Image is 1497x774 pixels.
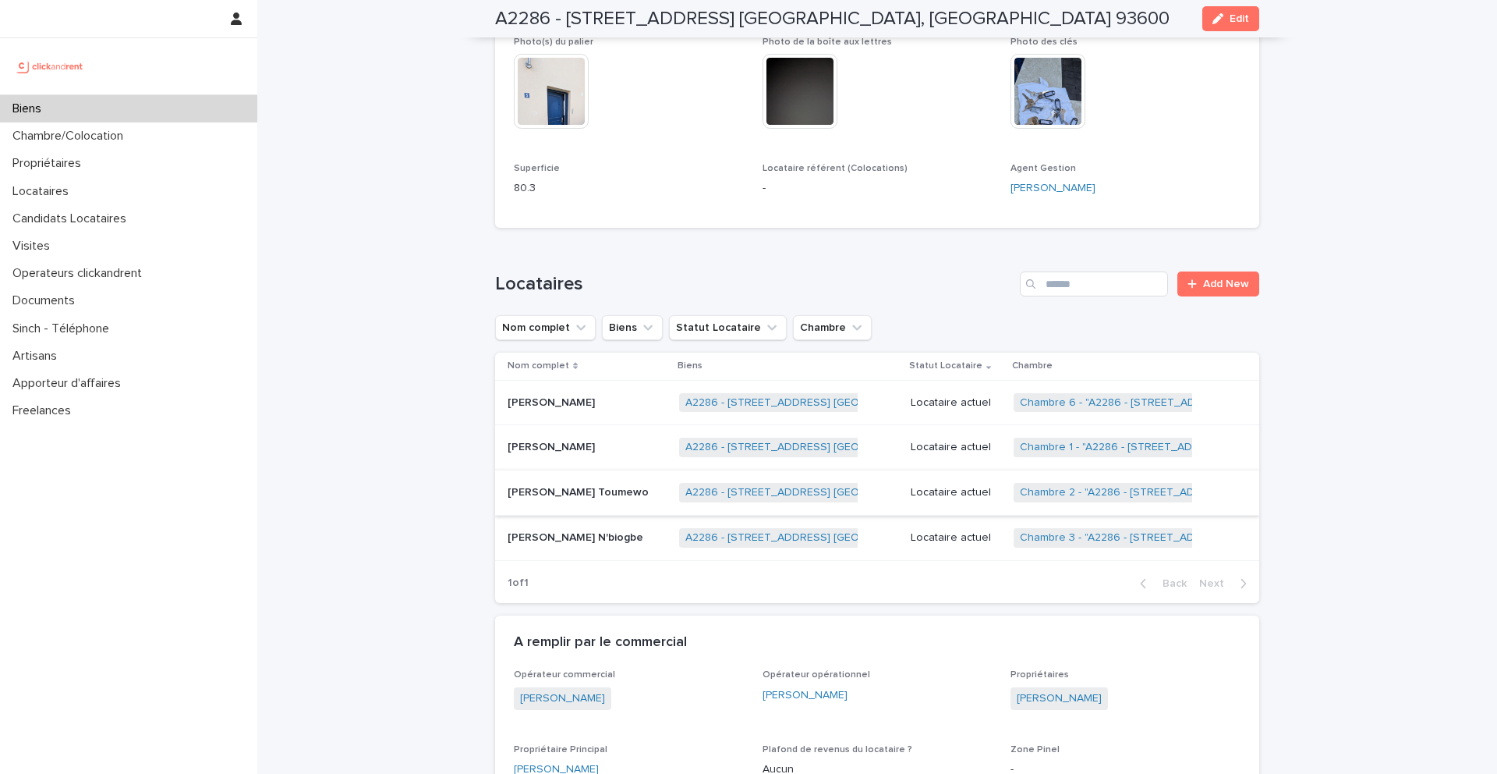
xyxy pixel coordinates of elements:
p: Artisans [6,349,69,364]
span: Opérateur commercial [514,670,615,680]
a: [PERSON_NAME] [520,691,605,707]
p: Locataire actuel [911,531,1002,545]
p: Chambre [1012,357,1053,375]
a: [PERSON_NAME] [1010,180,1095,197]
p: Chambre/Colocation [6,129,136,144]
p: Biens [6,101,54,116]
span: Back [1153,578,1187,589]
button: Edit [1202,6,1259,31]
p: Candidats Locataires [6,211,139,226]
h2: A remplir par le commercial [514,634,687,652]
span: Locataire référent (Colocations) [763,164,908,173]
p: Freelances [6,403,83,418]
p: Biens [678,357,702,375]
img: UCB0brd3T0yccxBKYDjQ [12,51,88,82]
a: Chambre 1 - "A2286 - [STREET_ADDRESS] [GEOGRAPHIC_DATA], [GEOGRAPHIC_DATA] 93600" [1020,441,1495,454]
p: Locataires [6,184,81,199]
a: [PERSON_NAME] [1017,691,1102,707]
tr: [PERSON_NAME] N'biogbe[PERSON_NAME] N'biogbe A2286 - [STREET_ADDRESS] [GEOGRAPHIC_DATA], [GEOGRAP... [495,516,1259,561]
p: Apporteur d'affaires [6,376,133,391]
button: Back [1127,577,1193,591]
p: [PERSON_NAME] [508,438,598,454]
button: Statut Locataire [669,315,787,340]
p: Visites [6,239,62,254]
a: [PERSON_NAME] [763,687,848,704]
input: Search [1020,272,1168,296]
span: Plafond de revenus du locataire ? [763,745,912,754]
p: - [763,180,993,197]
span: Propriétaire Principal [514,745,607,754]
span: Zone Pinel [1010,745,1060,754]
tr: [PERSON_NAME] Toumewo[PERSON_NAME] Toumewo A2286 - [STREET_ADDRESS] [GEOGRAPHIC_DATA], [GEOGRAPHI... [495,470,1259,516]
p: 1 of 1 [495,564,541,602]
p: [PERSON_NAME] [508,393,598,410]
p: Documents [6,293,87,308]
p: Sinch - Téléphone [6,321,122,336]
p: Statut Locataire [909,357,982,375]
h1: Locataires [495,273,1014,296]
button: Biens [602,315,663,340]
tr: [PERSON_NAME][PERSON_NAME] A2286 - [STREET_ADDRESS] [GEOGRAPHIC_DATA], [GEOGRAPHIC_DATA] 93600 Lo... [495,380,1259,425]
a: A2286 - [STREET_ADDRESS] [GEOGRAPHIC_DATA], [GEOGRAPHIC_DATA] 93600 [685,486,1092,499]
span: Next [1199,578,1233,589]
a: A2286 - [STREET_ADDRESS] [GEOGRAPHIC_DATA], [GEOGRAPHIC_DATA] 93600 [685,441,1092,454]
p: Propriétaires [6,156,94,171]
span: Agent Gestion [1010,164,1076,173]
span: Photo de la boîte aux lettres [763,37,892,47]
button: Chambre [793,315,872,340]
h2: A2286 - [STREET_ADDRESS] [GEOGRAPHIC_DATA], [GEOGRAPHIC_DATA] 93600 [495,8,1170,30]
p: Nom complet [508,357,569,375]
span: Photo des clés [1010,37,1078,47]
p: 80.3 [514,180,744,197]
a: Add New [1177,272,1259,296]
p: [PERSON_NAME] Toumewo [508,483,652,499]
p: Locataire actuel [911,396,1002,410]
p: Operateurs clickandrent [6,266,154,281]
button: Next [1193,577,1259,591]
p: [PERSON_NAME] N'biogbe [508,528,646,545]
span: Photo(s) du palier [514,37,593,47]
tr: [PERSON_NAME][PERSON_NAME] A2286 - [STREET_ADDRESS] [GEOGRAPHIC_DATA], [GEOGRAPHIC_DATA] 93600 Lo... [495,425,1259,470]
span: Edit [1230,13,1249,24]
p: Locataire actuel [911,486,1002,499]
a: A2286 - [STREET_ADDRESS] [GEOGRAPHIC_DATA], [GEOGRAPHIC_DATA] 93600 [685,396,1092,410]
span: Propriétaires [1010,670,1069,680]
span: Add New [1203,279,1249,289]
span: Superficie [514,164,560,173]
p: Locataire actuel [911,441,1002,454]
span: Opérateur opérationnel [763,670,870,680]
a: A2286 - [STREET_ADDRESS] [GEOGRAPHIC_DATA], [GEOGRAPHIC_DATA] 93600 [685,531,1092,545]
button: Nom complet [495,315,596,340]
